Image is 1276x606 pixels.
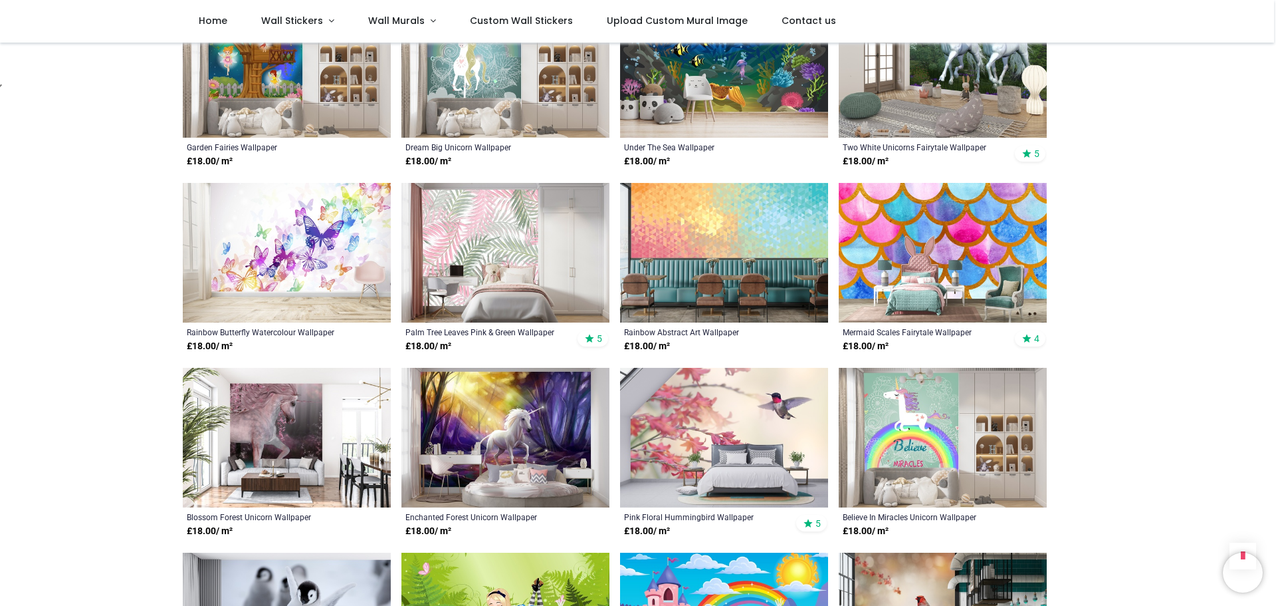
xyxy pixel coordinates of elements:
span: Wall Stickers [261,14,323,27]
strong: £ 18.00 / m² [624,340,670,353]
span: 4 [1034,333,1039,345]
strong: £ 18.00 / m² [624,155,670,168]
span: Home [199,14,227,27]
strong: £ 18.00 / m² [624,525,670,538]
strong: £ 18.00 / m² [405,340,451,353]
strong: £ 18.00 / m² [405,155,451,168]
img: Enchanted Forest Unicorn Wall Mural Wallpaper [401,368,609,508]
img: Palm Tree Leaves Pink & Green Wall Mural Wallpaper [401,183,609,323]
strong: £ 18.00 / m² [187,525,233,538]
iframe: Brevo live chat [1223,553,1263,593]
a: Rainbow Butterfly Watercolour Wallpaper [187,327,347,337]
a: Enchanted Forest Unicorn Wallpaper [405,512,566,522]
img: Rainbow Abstract Art Wall Mural Wallpaper [620,183,828,323]
span: 5 [1034,148,1039,160]
a: Rainbow Abstract Art Wallpaper [624,327,784,337]
strong: £ 18.00 / m² [843,525,889,538]
a: Pink Floral Hummingbird Wallpaper [624,512,784,522]
img: Mermaid Scales Fairytale Wall Mural Wallpaper [839,183,1047,323]
strong: £ 18.00 / m² [187,340,233,353]
span: Wall Murals [368,14,425,27]
img: Believe In Miracles Unicorn Wall Mural Wallpaper [839,368,1047,508]
a: Believe In Miracles Unicorn Wallpaper [843,512,1003,522]
a: Two White Unicorns Fairytale Wallpaper [843,142,1003,152]
strong: £ 18.00 / m² [843,340,889,353]
span: Upload Custom Mural Image [607,14,748,27]
img: Blossom Forest Unicorn Wall Mural Wallpaper [183,368,391,508]
img: Rainbow Butterfly Watercolour Wall Mural Wallpaper [183,183,391,323]
img: Pink Floral Hummingbird Wall Mural Wallpaper [620,368,828,508]
a: Mermaid Scales Fairytale Wallpaper [843,327,1003,337]
a: Garden Fairies Wallpaper [187,142,347,152]
strong: £ 18.00 / m² [843,155,889,168]
a: Palm Tree Leaves Pink & Green Wallpaper [405,327,566,337]
a: Under The Sea Wallpaper [624,142,784,152]
span: Custom Wall Stickers [470,14,573,27]
span: Contact us [782,14,836,27]
a: Dream Big Unicorn Wallpaper [405,142,566,152]
span: 5 [597,333,602,345]
strong: £ 18.00 / m² [187,155,233,168]
a: Blossom Forest Unicorn Wallpaper [187,512,347,522]
span: 5 [815,518,821,530]
strong: £ 18.00 / m² [405,525,451,538]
